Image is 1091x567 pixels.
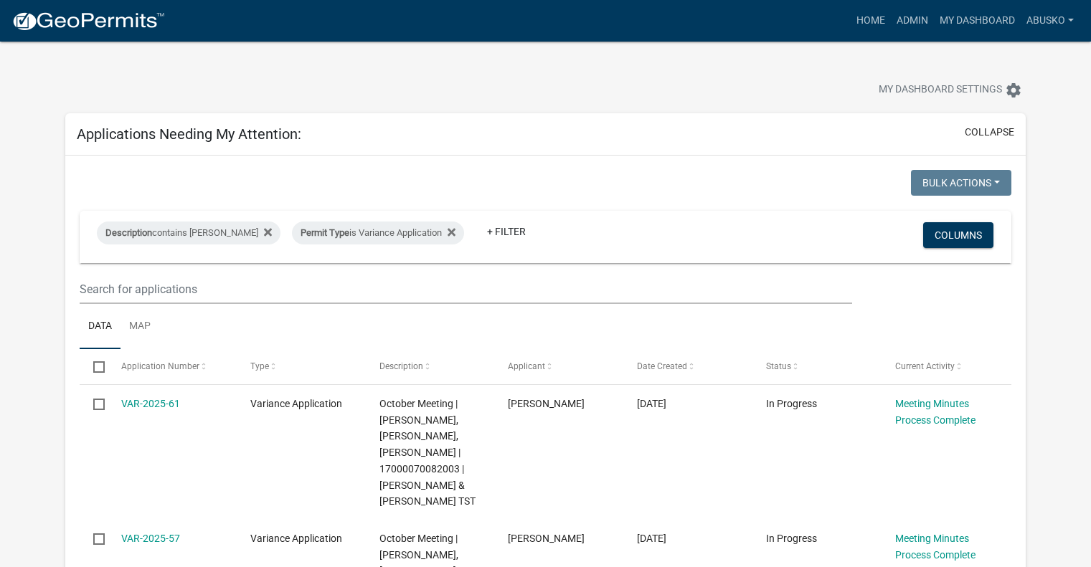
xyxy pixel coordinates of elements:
[965,125,1014,140] button: collapse
[121,398,180,409] a: VAR-2025-61
[77,125,301,143] h5: Applications Needing My Attention:
[623,349,752,383] datatable-header-cell: Date Created
[236,349,365,383] datatable-header-cell: Type
[97,221,280,244] div: contains [PERSON_NAME]
[107,349,236,383] datatable-header-cell: Application Number
[911,170,1011,196] button: Bulk Actions
[80,349,107,383] datatable-header-cell: Select
[476,219,537,244] a: + Filter
[895,533,976,561] a: Meeting Minutes Process Complete
[508,398,585,409] span: Matt Dawson
[250,361,269,371] span: Type
[80,304,121,350] a: Data
[365,349,494,383] datatable-header-cell: Description
[379,361,423,371] span: Description
[292,221,464,244] div: is Variance Application
[895,398,976,426] a: Meeting Minutes Process Complete
[1005,82,1022,99] i: settings
[301,227,349,238] span: Permit Type
[766,533,817,544] span: In Progress
[121,533,180,544] a: VAR-2025-57
[934,7,1021,34] a: My Dashboard
[637,398,666,409] span: 09/18/2025
[637,533,666,544] span: 09/17/2025
[766,361,791,371] span: Status
[250,533,342,544] span: Variance Application
[637,361,687,371] span: Date Created
[1021,7,1080,34] a: abusko
[923,222,993,248] button: Columns
[882,349,1011,383] datatable-header-cell: Current Activity
[766,398,817,409] span: In Progress
[121,304,159,350] a: Map
[895,361,955,371] span: Current Activity
[121,361,199,371] span: Application Number
[105,227,152,238] span: Description
[879,82,1002,99] span: My Dashboard Settings
[494,349,623,383] datatable-header-cell: Applicant
[379,398,476,508] span: October Meeting | Amy Busko, Christopher LeClair, Kyle Westergard | 17000070082003 | DAVID & FRAN...
[867,76,1034,104] button: My Dashboard Settingssettings
[752,349,882,383] datatable-header-cell: Status
[851,7,891,34] a: Home
[250,398,342,409] span: Variance Application
[508,533,585,544] span: Gary
[508,361,545,371] span: Applicant
[80,275,852,304] input: Search for applications
[891,7,934,34] a: Admin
